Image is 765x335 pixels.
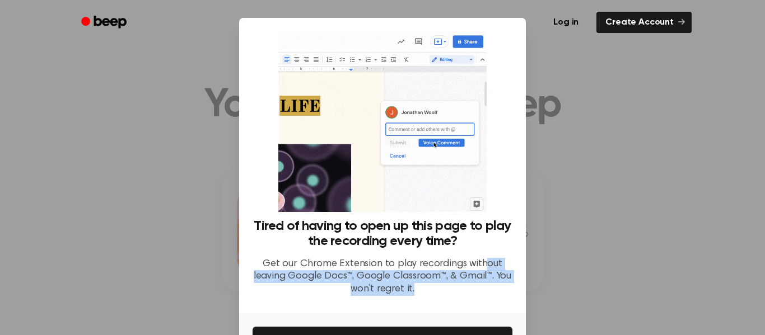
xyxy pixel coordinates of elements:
[278,31,486,212] img: Beep extension in action
[253,219,512,249] h3: Tired of having to open up this page to play the recording every time?
[596,12,692,33] a: Create Account
[542,10,590,35] a: Log in
[253,258,512,296] p: Get our Chrome Extension to play recordings without leaving Google Docs™, Google Classroom™, & Gm...
[73,12,137,34] a: Beep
